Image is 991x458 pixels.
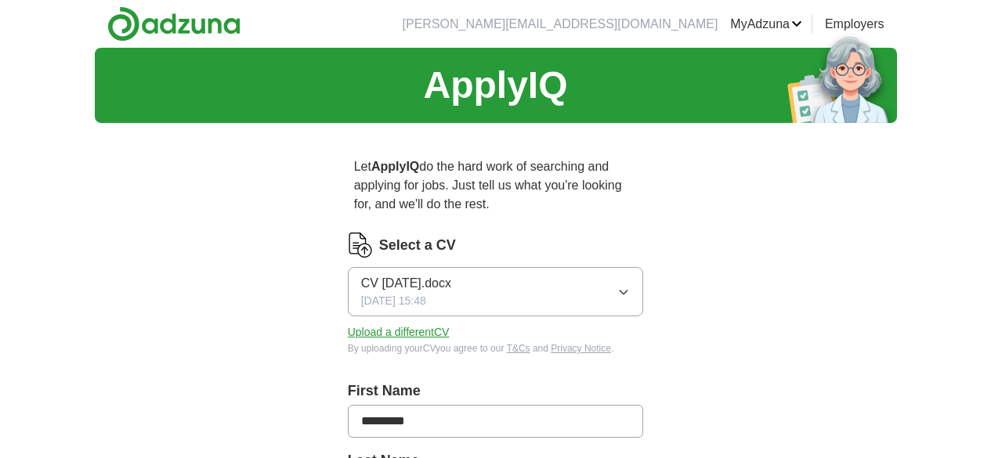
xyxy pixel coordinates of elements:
[348,324,450,341] button: Upload a differentCV
[348,233,373,258] img: CV Icon
[403,15,718,34] li: [PERSON_NAME][EMAIL_ADDRESS][DOMAIN_NAME]
[423,57,567,114] h1: ApplyIQ
[730,15,802,34] a: MyAdzuna
[825,15,884,34] a: Employers
[507,343,530,354] a: T&Cs
[348,380,644,402] label: First Name
[107,6,241,41] img: Adzuna logo
[361,274,451,293] span: CV [DATE].docx
[348,341,644,355] div: By uploading your CV you agree to our and .
[379,235,456,256] label: Select a CV
[361,293,426,309] span: [DATE] 15:48
[371,160,419,173] strong: ApplyIQ
[348,151,644,220] p: Let do the hard work of searching and applying for jobs. Just tell us what you're looking for, an...
[348,267,644,316] button: CV [DATE].docx[DATE] 15:48
[551,343,611,354] a: Privacy Notice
